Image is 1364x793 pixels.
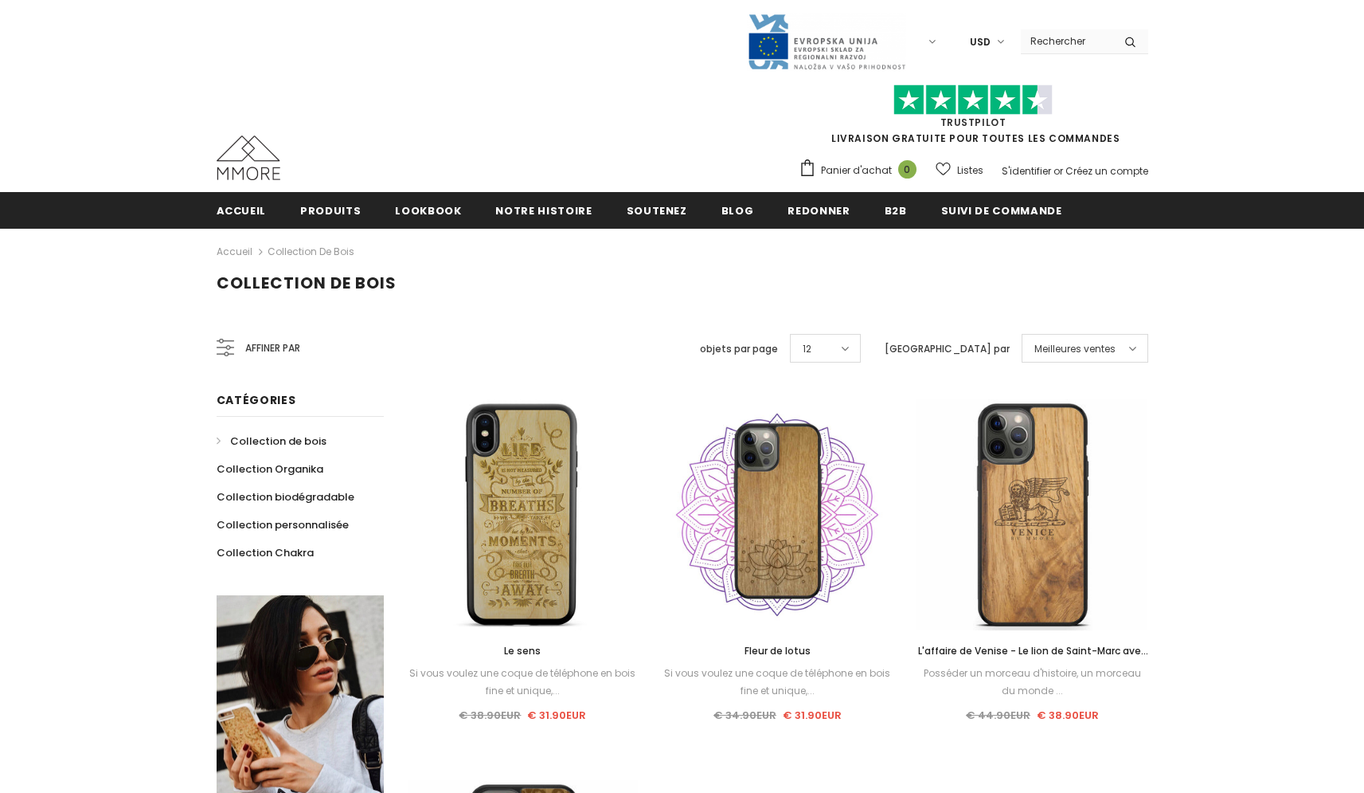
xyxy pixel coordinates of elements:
[821,163,892,179] span: Panier d'achat
[893,84,1053,116] img: Faites confiance aux étoiles pilotes
[940,116,1006,129] a: TrustPilot
[898,160,916,179] span: 0
[217,272,397,294] span: Collection de bois
[700,341,778,357] label: objets par page
[217,461,323,477] span: Collection Organika
[395,192,461,228] a: Lookbook
[217,192,267,228] a: Accueil
[941,192,1062,228] a: Suivi de commande
[799,92,1148,145] span: LIVRAISON GRATUITE POUR TOUTES LES COMMANDES
[627,203,687,218] span: soutenez
[217,483,354,511] a: Collection biodégradable
[395,203,461,218] span: Lookbook
[217,427,326,455] a: Collection de bois
[885,192,907,228] a: B2B
[527,708,586,723] span: € 31.90EUR
[1065,164,1148,178] a: Créez un compte
[783,708,842,723] span: € 31.90EUR
[662,665,893,700] div: Si vous voulez une coque de téléphone en bois fine et unique,...
[1034,341,1116,357] span: Meilleures ventes
[627,192,687,228] a: soutenez
[495,192,592,228] a: Notre histoire
[747,34,906,48] a: Javni Razpis
[459,708,521,723] span: € 38.90EUR
[217,242,252,261] a: Accueil
[1037,708,1099,723] span: € 38.90EUR
[217,545,314,560] span: Collection Chakra
[1021,29,1112,53] input: Search Site
[885,341,1010,357] label: [GEOGRAPHIC_DATA] par
[504,644,541,658] span: Le sens
[957,163,983,179] span: Listes
[970,34,991,50] span: USD
[495,203,592,218] span: Notre histoire
[745,644,811,658] span: Fleur de lotus
[217,517,349,532] span: Collection personnalisée
[230,434,326,449] span: Collection de bois
[713,708,776,723] span: € 34.90EUR
[941,203,1062,218] span: Suivi de commande
[1053,164,1063,178] span: or
[936,156,983,184] a: Listes
[245,340,300,357] span: Affiner par
[217,511,349,539] a: Collection personnalisée
[916,642,1147,660] a: L'affaire de Venise - Le lion de Saint-Marc avec le lettrage
[217,489,354,504] span: Collection biodégradable
[217,539,314,567] a: Collection Chakra
[747,13,906,71] img: Javni Razpis
[268,245,354,258] a: Collection de bois
[721,192,754,228] a: Blog
[300,203,361,218] span: Produits
[966,708,1030,723] span: € 44.90EUR
[916,665,1147,700] div: Posséder un morceau d'histoire, un morceau du monde ...
[788,203,850,218] span: Redonner
[408,665,639,700] div: Si vous voulez une coque de téléphone en bois fine et unique,...
[885,203,907,218] span: B2B
[408,642,639,660] a: Le sens
[662,642,893,660] a: Fleur de lotus
[217,203,267,218] span: Accueil
[1002,164,1051,178] a: S'identifier
[300,192,361,228] a: Produits
[217,455,323,483] a: Collection Organika
[217,392,296,408] span: Catégories
[803,341,811,357] span: 12
[721,203,754,218] span: Blog
[217,135,280,180] img: Cas MMORE
[799,159,924,183] a: Panier d'achat 0
[918,644,1148,675] span: L'affaire de Venise - Le lion de Saint-Marc avec le lettrage
[788,192,850,228] a: Redonner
